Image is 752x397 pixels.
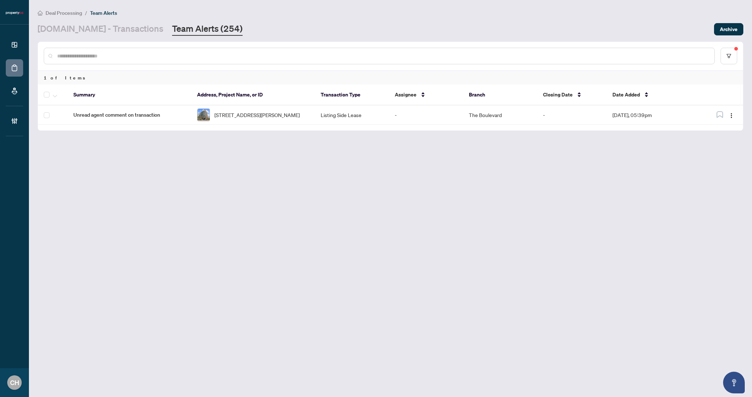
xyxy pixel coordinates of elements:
a: [DOMAIN_NAME] - Transactions [38,23,163,36]
th: Branch [463,85,537,105]
span: [STREET_ADDRESS][PERSON_NAME] [214,111,300,119]
span: Date Added [612,91,640,99]
td: [DATE], 05:39pm [607,105,696,125]
span: Unread agent comment on transaction [73,111,185,119]
th: Summary [68,85,191,105]
td: - [389,105,463,125]
th: Closing Date [537,85,606,105]
span: home [38,10,43,16]
img: Logo [728,113,734,118]
button: Logo [726,109,737,121]
span: Closing Date [543,91,573,99]
span: CH [10,377,19,388]
div: 1 of Items [38,71,743,85]
li: / [85,9,87,17]
td: The Boulevard [463,105,537,125]
span: Team Alerts [90,10,117,16]
img: logo [6,11,23,15]
span: filter [726,53,731,59]
button: Open asap [723,372,745,393]
th: Assignee [389,85,463,105]
td: Listing Side Lease [315,105,389,125]
td: - [537,105,606,125]
span: Deal Processing [46,10,82,16]
th: Transaction Type [315,85,389,105]
th: Address, Project Name, or ID [191,85,315,105]
button: filter [721,48,737,64]
span: Archive [720,23,738,35]
th: Date Added [607,85,696,105]
button: Archive [714,23,743,35]
span: Assignee [395,91,416,99]
img: thumbnail-img [197,109,210,121]
a: Team Alerts (254) [172,23,243,36]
